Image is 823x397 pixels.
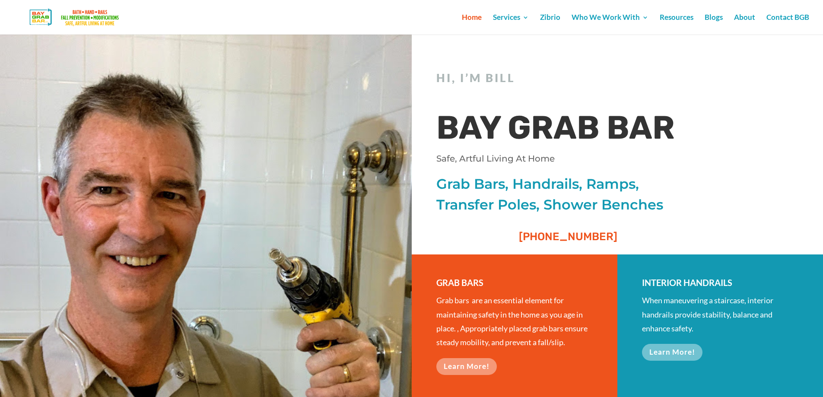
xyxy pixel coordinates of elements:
[734,14,755,35] a: About
[660,14,693,35] a: Resources
[436,107,696,153] h1: BAY GRAB BAR
[15,6,136,29] img: Bay Grab Bar
[705,14,723,35] a: Blogs
[519,230,617,243] span: [PHONE_NUMBER]
[436,358,497,375] a: Learn More!
[436,71,696,89] h2: Hi, I’m Bill
[462,14,482,35] a: Home
[436,276,593,293] h3: GRAB BARS
[436,152,696,165] p: Safe, Artful Living At Home
[540,14,560,35] a: Zibrio
[766,14,809,35] a: Contact BGB
[642,295,773,333] span: When maneuvering a staircase, interior handrails provide stability, balance and enhance safety.
[493,14,529,35] a: Services
[572,14,648,35] a: Who We Work With
[436,174,696,215] p: Grab Bars, Handrails, Ramps, Transfer Poles, Shower Benches
[642,276,798,293] h3: INTERIOR HANDRAILS
[642,344,702,361] a: Learn More!
[436,295,588,347] span: Grab bars are an essential element for maintaining safety in the home as you age in place. , Appr...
